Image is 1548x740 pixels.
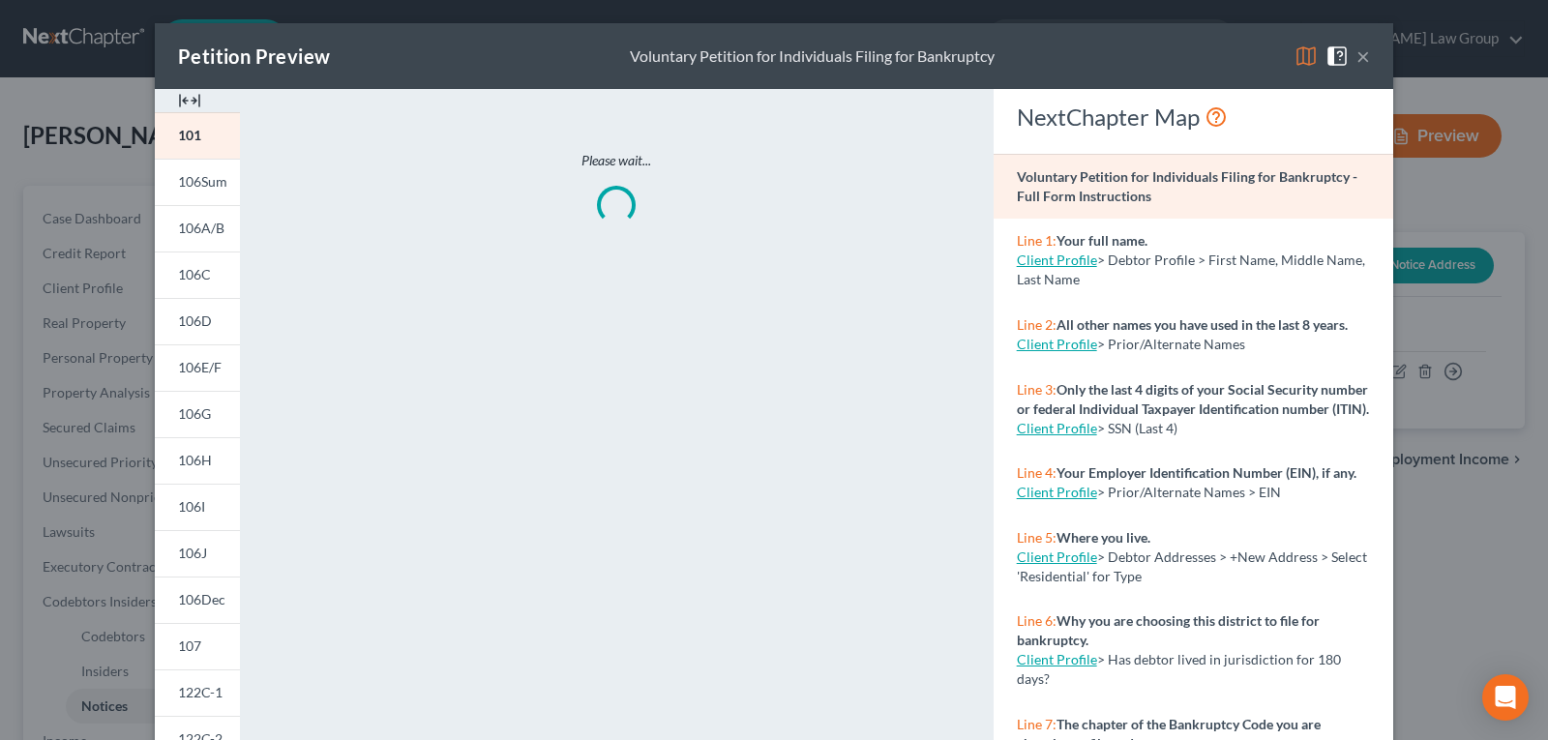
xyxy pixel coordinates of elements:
span: 106G [178,405,211,422]
span: 106D [178,312,212,329]
span: Line 3: [1017,381,1057,398]
a: 106Sum [155,159,240,205]
span: 106E/F [178,359,222,375]
span: 101 [178,127,201,143]
span: > Debtor Addresses > +New Address > Select 'Residential' for Type [1017,548,1367,584]
a: 106J [155,530,240,577]
span: > Prior/Alternate Names [1097,336,1245,352]
strong: Voluntary Petition for Individuals Filing for Bankruptcy - Full Form Instructions [1017,168,1357,204]
p: Please wait... [321,151,911,170]
span: 106Dec [178,591,225,607]
span: Line 7: [1017,716,1057,732]
a: 106G [155,391,240,437]
span: 107 [178,637,201,654]
span: > Has debtor lived in jurisdiction for 180 days? [1017,651,1341,687]
a: 106H [155,437,240,484]
a: Client Profile [1017,336,1097,352]
div: NextChapter Map [1017,102,1370,133]
span: > Prior/Alternate Names > EIN [1097,484,1281,500]
a: 106Dec [155,577,240,623]
span: > SSN (Last 4) [1097,420,1177,436]
a: 101 [155,112,240,159]
span: Line 2: [1017,316,1057,333]
span: Line 6: [1017,612,1057,629]
a: 106C [155,252,240,298]
span: > Debtor Profile > First Name, Middle Name, Last Name [1017,252,1365,287]
img: expand-e0f6d898513216a626fdd78e52531dac95497ffd26381d4c15ee2fc46db09dca.svg [178,89,201,112]
strong: All other names you have used in the last 8 years. [1057,316,1348,333]
span: Line 1: [1017,232,1057,249]
span: 122C-1 [178,684,223,700]
strong: Your full name. [1057,232,1147,249]
span: Line 4: [1017,464,1057,481]
a: Client Profile [1017,484,1097,500]
div: Open Intercom Messenger [1482,674,1529,721]
a: 107 [155,623,240,669]
span: 106J [178,545,207,561]
a: 106E/F [155,344,240,391]
span: 106Sum [178,173,227,190]
span: 106H [178,452,212,468]
strong: Your Employer Identification Number (EIN), if any. [1057,464,1356,481]
a: Client Profile [1017,252,1097,268]
span: 106C [178,266,211,282]
span: 106A/B [178,220,224,236]
div: Petition Preview [178,43,330,70]
strong: Where you live. [1057,529,1150,546]
a: 122C-1 [155,669,240,716]
a: 106A/B [155,205,240,252]
a: 106D [155,298,240,344]
img: help-close-5ba153eb36485ed6c1ea00a893f15db1cb9b99d6cae46e1a8edb6c62d00a1a76.svg [1325,44,1349,68]
strong: Only the last 4 digits of your Social Security number or federal Individual Taxpayer Identificati... [1017,381,1369,417]
a: 106I [155,484,240,530]
a: Client Profile [1017,420,1097,436]
span: Line 5: [1017,529,1057,546]
strong: Why you are choosing this district to file for bankruptcy. [1017,612,1320,648]
a: Client Profile [1017,651,1097,667]
button: × [1356,44,1370,68]
img: map-eea8200ae884c6f1103ae1953ef3d486a96c86aabb227e865a55264e3737af1f.svg [1295,44,1318,68]
span: 106I [178,498,205,515]
a: Client Profile [1017,548,1097,565]
div: Voluntary Petition for Individuals Filing for Bankruptcy [630,45,995,68]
